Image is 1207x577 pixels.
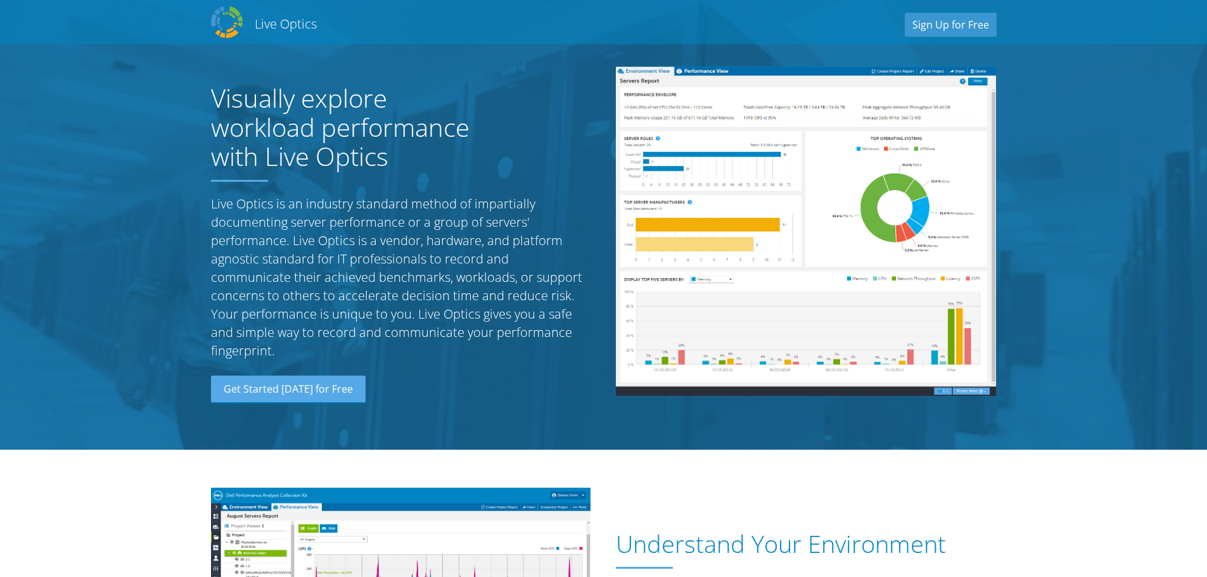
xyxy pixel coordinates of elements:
[255,15,317,32] h2: Live Optics
[211,194,591,360] p: Live Optics is an industry standard method of impartially documenting server performance or a gro...
[616,530,990,558] h1: Understand Your Environment
[905,13,997,37] a: Sign Up for Free
[211,376,366,403] a: Get Started [DATE] for Free
[211,6,243,38] img: Dell Dpack
[211,84,496,171] h1: Visually explore workload performance with Live Optics
[616,67,996,396] img: Server Report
